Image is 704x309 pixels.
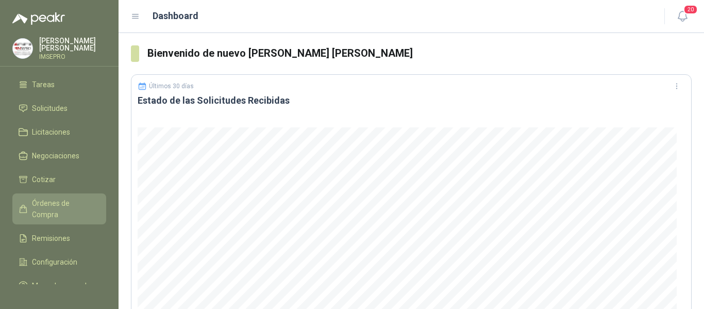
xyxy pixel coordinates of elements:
[12,122,106,142] a: Licitaciones
[32,103,68,114] span: Solicitudes
[32,233,70,244] span: Remisiones
[153,9,198,23] h1: Dashboard
[39,37,106,52] p: [PERSON_NAME] [PERSON_NAME]
[32,150,79,161] span: Negociaciones
[32,174,56,185] span: Cotizar
[12,99,106,118] a: Solicitudes
[12,229,106,248] a: Remisiones
[13,39,32,58] img: Company Logo
[12,193,106,224] a: Órdenes de Compra
[32,79,55,90] span: Tareas
[683,5,698,14] span: 20
[12,170,106,189] a: Cotizar
[149,83,194,90] p: Últimos 30 días
[32,280,91,291] span: Manuales y ayuda
[12,252,106,272] a: Configuración
[12,276,106,296] a: Manuales y ayuda
[32,198,96,220] span: Órdenes de Compra
[32,126,70,138] span: Licitaciones
[138,94,685,107] h3: Estado de las Solicitudes Recibidas
[39,54,106,60] p: IMSEPRO
[12,12,65,25] img: Logo peakr
[673,7,692,26] button: 20
[32,256,77,268] span: Configuración
[12,146,106,166] a: Negociaciones
[12,75,106,94] a: Tareas
[147,45,692,61] h3: Bienvenido de nuevo [PERSON_NAME] [PERSON_NAME]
